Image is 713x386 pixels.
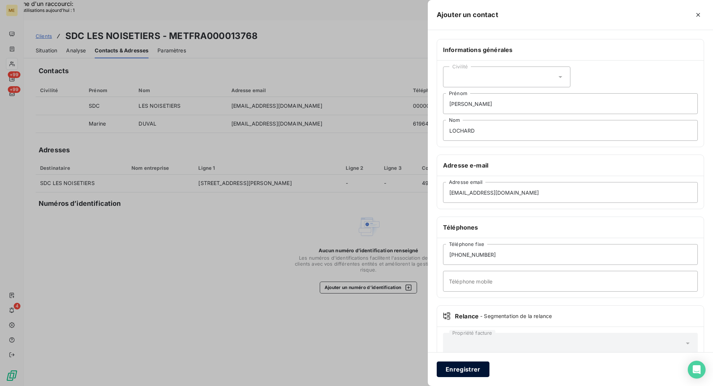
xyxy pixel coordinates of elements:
[688,361,706,379] div: Open Intercom Messenger
[443,312,698,321] div: Relance
[437,361,489,377] button: Enregistrer
[443,161,698,170] h6: Adresse e-mail
[443,244,698,265] input: placeholder
[443,223,698,232] h6: Téléphones
[437,10,498,20] h5: Ajouter un contact
[443,271,698,292] input: placeholder
[443,93,698,114] input: placeholder
[480,312,552,320] span: - Segmentation de la relance
[443,120,698,141] input: placeholder
[443,182,698,203] input: placeholder
[443,45,698,54] h6: Informations générales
